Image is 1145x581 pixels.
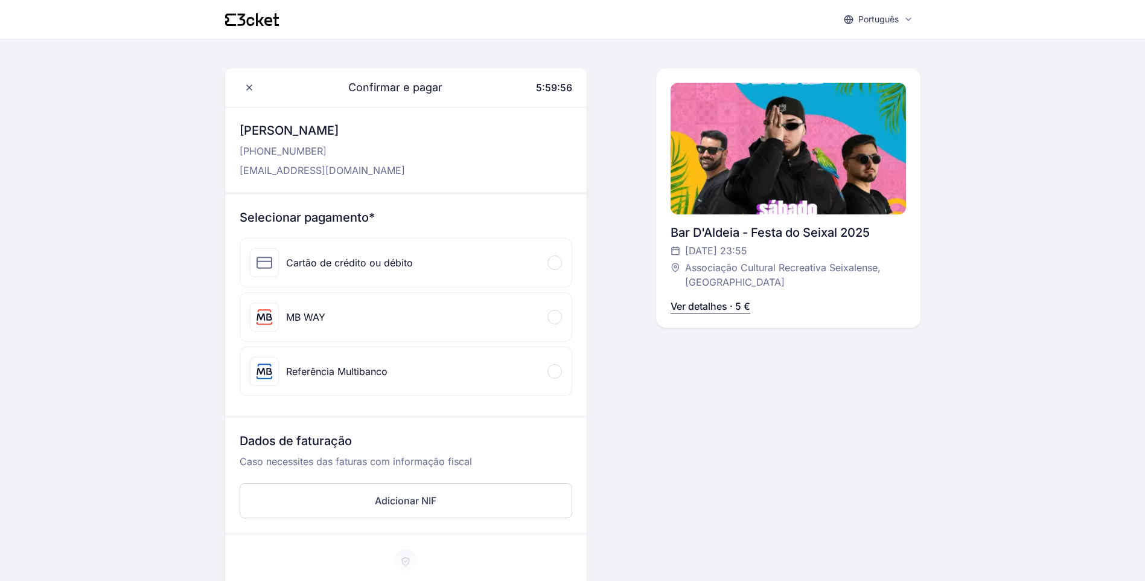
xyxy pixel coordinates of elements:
span: Confirmar e pagar [334,79,442,96]
span: [DATE] 23:55 [685,243,747,258]
button: Adicionar NIF [240,483,572,518]
p: Caso necessites das faturas com informação fiscal [240,454,572,478]
h3: Selecionar pagamento* [240,209,572,226]
div: Bar D'Aldeia - Festa do Seixal 2025 [671,224,906,241]
p: [PHONE_NUMBER] [240,144,405,158]
span: 5:59:56 [536,82,572,94]
p: Português [858,13,899,25]
p: Ver detalhes · 5 € [671,299,750,313]
div: Cartão de crédito ou débito [286,255,413,270]
div: Referência Multibanco [286,364,388,379]
span: Associação Cultural Recreativa Seixalense, [GEOGRAPHIC_DATA] [685,260,894,289]
h3: Dados de faturação [240,432,572,454]
div: MB WAY [286,310,325,324]
p: [EMAIL_ADDRESS][DOMAIN_NAME] [240,163,405,178]
h3: [PERSON_NAME] [240,122,405,139]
